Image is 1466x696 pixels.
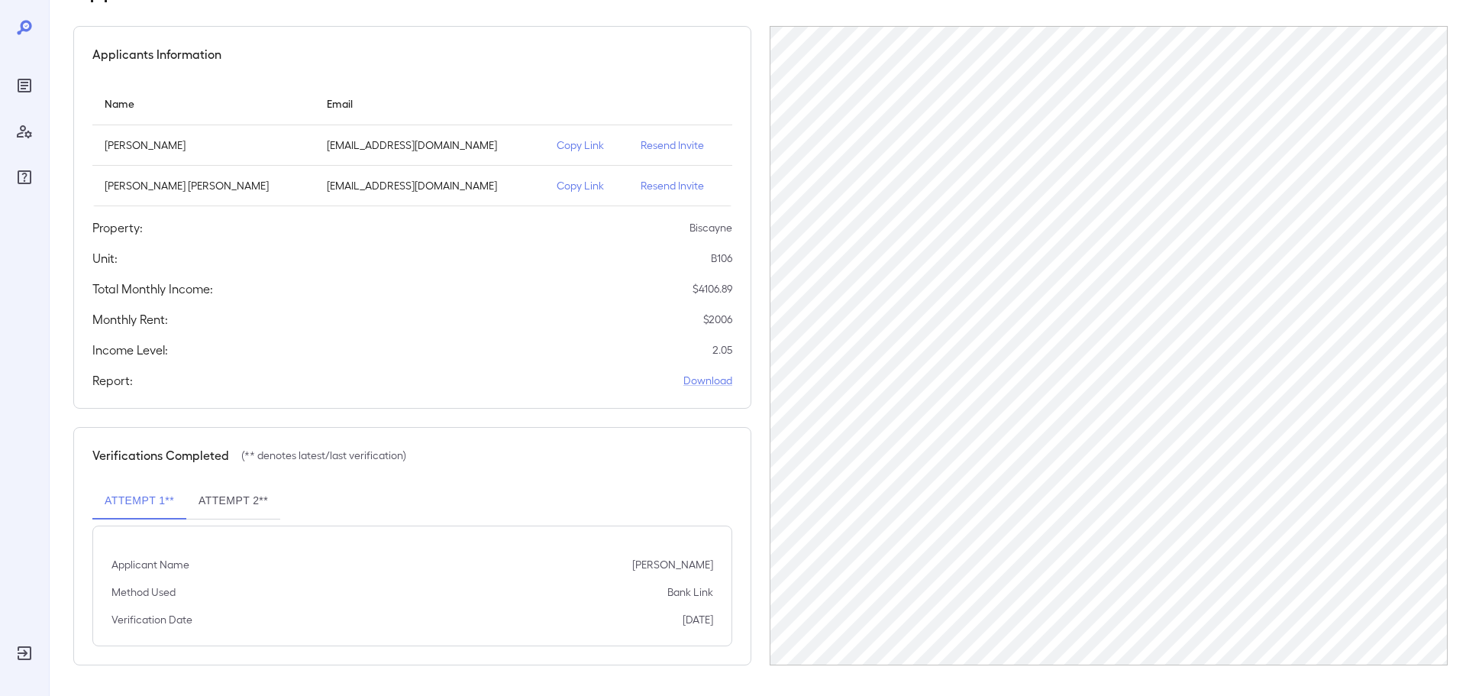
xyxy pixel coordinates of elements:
p: [PERSON_NAME] [632,557,713,572]
p: B106 [711,251,732,266]
p: [PERSON_NAME] [105,138,302,153]
div: FAQ [12,165,37,189]
button: Attempt 1** [92,483,186,520]
p: Resend Invite [641,138,720,153]
h5: Unit: [92,249,118,267]
h5: Property: [92,219,143,237]
h5: Monthly Rent: [92,310,168,329]
h5: Income Level: [92,341,168,359]
p: Copy Link [557,138,617,153]
p: Method Used [111,584,176,600]
p: Applicant Name [111,557,189,572]
p: Resend Invite [641,178,720,193]
h5: Report: [92,371,133,390]
th: Name [92,82,315,125]
h5: Applicants Information [92,45,221,63]
p: 2.05 [712,342,732,358]
p: [PERSON_NAME] [PERSON_NAME] [105,178,302,193]
p: [EMAIL_ADDRESS][DOMAIN_NAME] [327,178,532,193]
div: Manage Users [12,119,37,144]
div: Log Out [12,641,37,665]
h5: Total Monthly Income: [92,280,213,298]
th: Email [315,82,544,125]
p: [DATE] [683,612,713,627]
button: Attempt 2** [186,483,280,520]
table: simple table [92,82,732,206]
p: Bank Link [667,584,713,600]
p: Verification Date [111,612,192,627]
div: Reports [12,73,37,98]
p: $ 2006 [703,312,732,327]
p: $ 4106.89 [693,281,732,296]
p: (** denotes latest/last verification) [241,448,406,463]
a: Download [683,373,732,388]
h5: Verifications Completed [92,446,229,465]
p: Copy Link [557,178,617,193]
p: Biscayne [689,220,732,235]
p: [EMAIL_ADDRESS][DOMAIN_NAME] [327,138,532,153]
